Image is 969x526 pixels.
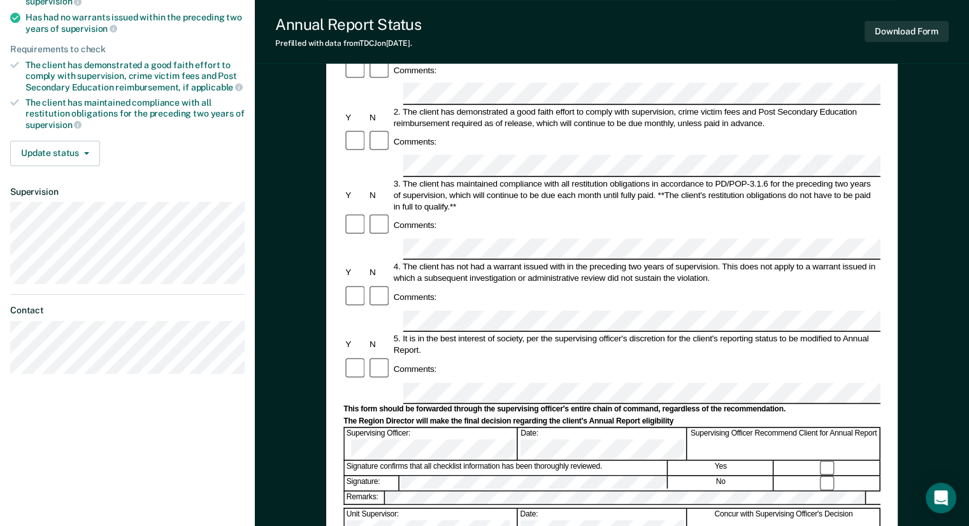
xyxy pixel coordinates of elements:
[25,120,82,130] span: supervision
[10,305,245,316] dt: Contact
[61,24,117,34] span: supervision
[345,428,518,460] div: Supervising Officer:
[25,12,245,34] div: Has had no warrants issued within the preceding two years of
[519,428,687,460] div: Date:
[392,178,880,212] div: 3. The client has maintained compliance with all restitution obligations in accordance to PD/POP-...
[275,15,421,34] div: Annual Report Status
[345,476,399,491] div: Signature:
[392,64,438,76] div: Comments:
[688,428,880,460] div: Supervising Officer Recommend Client for Annual Report
[343,267,368,278] div: Y
[392,220,438,231] div: Comments:
[392,106,880,129] div: 2. The client has demonstrated a good faith effort to comply with supervision, crime victim fees ...
[10,187,245,197] dt: Supervision
[668,476,774,491] div: No
[392,261,880,284] div: 4. The client has not had a warrant issued with in the preceding two years of supervision. This d...
[392,364,438,375] div: Comments:
[392,292,438,303] div: Comments:
[668,461,774,476] div: Yes
[865,21,949,42] button: Download Form
[191,82,243,92] span: applicable
[343,111,368,123] div: Y
[368,189,392,201] div: N
[345,492,385,504] div: Remarks:
[10,44,245,55] div: Requirements to check
[343,405,880,415] div: This form should be forwarded through the supervising officer's entire chain of command, regardle...
[368,267,392,278] div: N
[25,60,245,92] div: The client has demonstrated a good faith effort to comply with supervision, crime victim fees and...
[926,483,956,513] div: Open Intercom Messenger
[345,461,668,476] div: Signature confirms that all checklist information has been thoroughly reviewed.
[25,97,245,130] div: The client has maintained compliance with all restitution obligations for the preceding two years of
[368,339,392,350] div: N
[392,333,880,356] div: 5. It is in the best interest of society, per the supervising officer's discretion for the client...
[343,416,880,426] div: The Region Director will make the final decision regarding the client's Annual Report eligibility
[343,339,368,350] div: Y
[368,111,392,123] div: N
[343,189,368,201] div: Y
[275,39,421,48] div: Prefilled with data from TDCJ on [DATE] .
[10,141,100,166] button: Update status
[392,136,438,148] div: Comments:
